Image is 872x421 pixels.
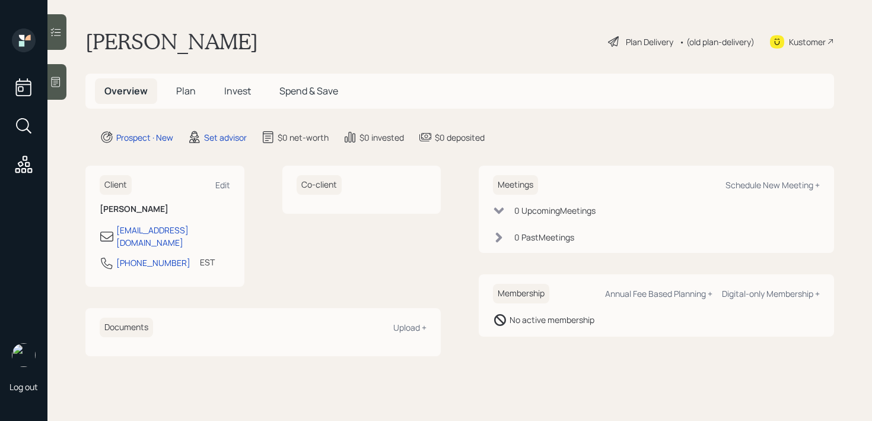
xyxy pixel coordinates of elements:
h1: [PERSON_NAME] [85,29,258,55]
span: Plan [176,84,196,97]
div: $0 net-worth [278,131,329,144]
div: Digital-only Membership + [722,288,820,299]
div: [PHONE_NUMBER] [116,257,190,269]
div: Kustomer [789,36,826,48]
h6: Client [100,175,132,195]
div: Edit [215,179,230,191]
div: [EMAIL_ADDRESS][DOMAIN_NAME] [116,224,230,249]
div: EST [200,256,215,268]
div: Annual Fee Based Planning + [605,288,712,299]
div: No active membership [510,314,594,326]
div: Upload + [393,322,427,333]
div: $0 invested [359,131,404,144]
div: • (old plan-delivery) [679,36,755,48]
h6: Co-client [297,175,342,195]
h6: Membership [493,284,549,303]
div: 0 Past Meeting s [514,231,574,243]
div: Plan Delivery [626,36,673,48]
h6: Meetings [493,175,538,195]
span: Invest [224,84,251,97]
div: Schedule New Meeting + [725,179,820,191]
div: Log out [9,381,38,392]
div: 0 Upcoming Meeting s [514,204,596,217]
h6: Documents [100,318,153,337]
h6: [PERSON_NAME] [100,204,230,214]
span: Spend & Save [279,84,338,97]
div: $0 deposited [435,131,485,144]
div: Set advisor [204,131,247,144]
div: Prospect · New [116,131,173,144]
span: Overview [104,84,148,97]
img: retirable_logo.png [12,343,36,367]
